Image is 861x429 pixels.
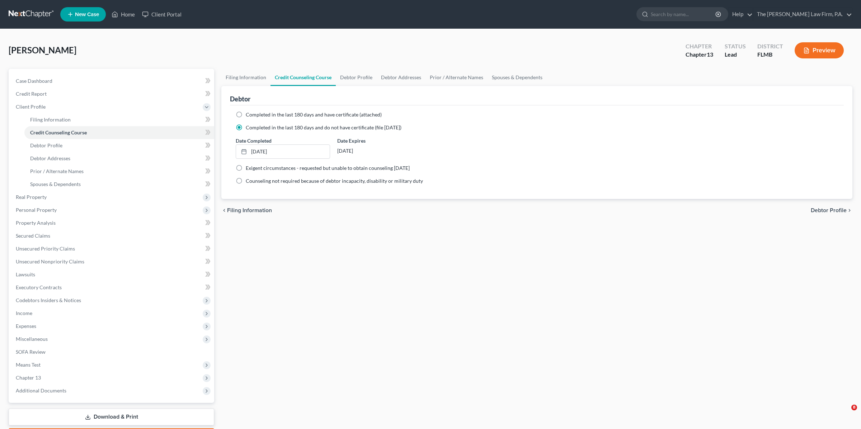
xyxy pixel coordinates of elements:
[851,405,857,410] span: 8
[729,8,753,21] a: Help
[16,310,32,316] span: Income
[16,297,81,303] span: Codebtors Insiders & Notices
[16,207,57,213] span: Personal Property
[24,165,214,178] a: Prior / Alternate Names
[10,87,214,100] a: Credit Report
[753,8,852,21] a: The [PERSON_NAME] Law Firm, P.A.
[847,208,852,213] i: chevron_right
[10,345,214,358] a: SOFA Review
[686,42,713,51] div: Chapter
[16,336,48,342] span: Miscellaneous
[10,268,214,281] a: Lawsuits
[30,129,87,135] span: Credit Counseling Course
[725,42,746,51] div: Status
[236,145,330,158] a: [DATE]
[837,405,854,422] iframe: Intercom live chat
[75,12,99,17] span: New Case
[757,51,783,59] div: FLMB
[16,349,46,355] span: SOFA Review
[10,242,214,255] a: Unsecured Priority Claims
[9,45,76,55] span: [PERSON_NAME]
[337,144,432,157] div: [DATE]
[30,181,81,187] span: Spouses & Dependents
[30,155,70,161] span: Debtor Addresses
[10,255,214,268] a: Unsecured Nonpriority Claims
[108,8,138,21] a: Home
[270,69,336,86] a: Credit Counseling Course
[30,142,62,148] span: Debtor Profile
[24,178,214,191] a: Spouses & Dependents
[246,124,401,130] span: Completed in the last 180 days and do not have certificate (file [DATE])
[725,51,746,59] div: Lead
[336,69,377,86] a: Debtor Profile
[16,284,62,290] span: Executory Contracts
[16,375,41,381] span: Chapter 13
[16,362,41,368] span: Means Test
[707,51,713,58] span: 13
[16,258,84,264] span: Unsecured Nonpriority Claims
[16,220,56,226] span: Property Analysis
[757,42,783,51] div: District
[24,113,214,126] a: Filing Information
[246,165,410,171] span: Exigent circumstances - requested but unable to obtain counseling [DATE]
[16,387,66,394] span: Additional Documents
[9,409,214,425] a: Download & Print
[337,137,432,144] label: Date Expires
[24,126,214,139] a: Credit Counseling Course
[30,168,84,174] span: Prior / Alternate Names
[651,8,716,21] input: Search by name...
[795,42,844,58] button: Preview
[377,69,425,86] a: Debtor Addresses
[16,104,46,110] span: Client Profile
[16,91,47,97] span: Credit Report
[230,95,250,103] div: Debtor
[10,281,214,294] a: Executory Contracts
[246,178,423,184] span: Counseling not required because of debtor incapacity, disability or military duty
[30,116,71,123] span: Filing Information
[24,139,214,152] a: Debtor Profile
[16,271,35,277] span: Lawsuits
[138,8,185,21] a: Client Portal
[246,111,382,118] span: Completed in the last 180 days and have certificate (attached)
[227,208,272,213] span: Filing Information
[221,208,227,213] i: chevron_left
[16,323,36,329] span: Expenses
[16,78,52,84] span: Case Dashboard
[811,208,852,213] button: Debtor Profile chevron_right
[811,208,847,213] span: Debtor Profile
[16,233,50,239] span: Secured Claims
[221,69,270,86] a: Filing Information
[686,51,713,59] div: Chapter
[10,216,214,229] a: Property Analysis
[488,69,547,86] a: Spouses & Dependents
[236,137,272,144] label: Date Completed
[10,229,214,242] a: Secured Claims
[16,246,75,252] span: Unsecured Priority Claims
[10,75,214,87] a: Case Dashboard
[16,194,47,200] span: Real Property
[425,69,488,86] a: Prior / Alternate Names
[24,152,214,165] a: Debtor Addresses
[221,208,272,213] button: chevron_left Filing Information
